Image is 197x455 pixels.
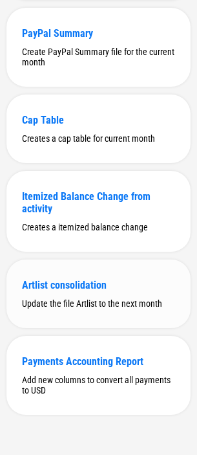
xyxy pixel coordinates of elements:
div: PayPal Summary [22,27,175,39]
div: Create PayPal Summary file for the current month [22,47,175,67]
div: Payments Accounting Report [22,355,175,368]
div: Cap Table [22,114,175,126]
div: Itemized Balance Change from activity [22,190,175,215]
div: Artlist consolidation [22,279,175,291]
div: Creates a itemized balance change [22,222,175,232]
div: Creates a cap table for current month [22,133,175,144]
div: Add new columns to convert all payments to USD [22,375,175,395]
div: Update the file Artlist to the next month [22,298,175,309]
